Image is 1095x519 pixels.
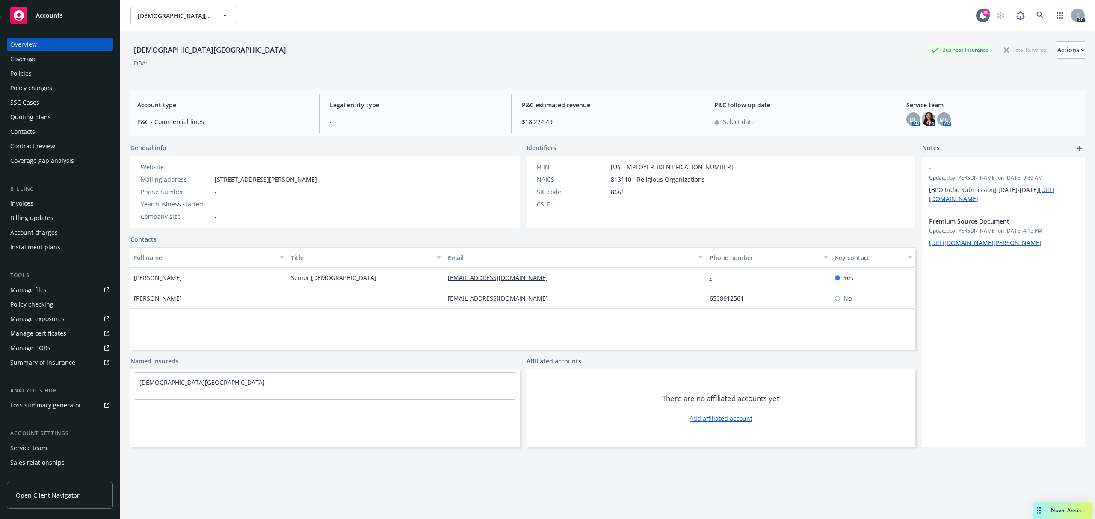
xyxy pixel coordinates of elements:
[527,357,581,366] a: Affiliated accounts
[10,283,47,297] div: Manage files
[7,3,113,27] a: Accounts
[10,327,66,340] div: Manage certificates
[537,187,607,196] div: SIC code
[138,11,212,20] span: [DEMOGRAPHIC_DATA][GEOGRAPHIC_DATA]
[10,154,74,168] div: Coverage gap analysis
[10,52,37,66] div: Coverage
[215,212,217,221] span: -
[287,247,444,268] button: Title
[710,274,719,282] a: -
[215,187,217,196] span: -
[134,59,150,68] div: DBA: -
[1032,7,1049,24] a: Search
[7,429,113,438] div: Account settings
[1033,502,1044,519] div: Drag to move
[929,227,1078,235] span: Updated by [PERSON_NAME] on [DATE] 4:15 PM
[611,200,613,209] span: -
[10,298,53,311] div: Policy checking
[215,200,217,209] span: -
[922,157,1085,210] div: -Updatedby [PERSON_NAME] on [DATE] 9:39 AM[BPO Indio Submission] [DATE]-[DATE][URL][DOMAIN_NAME]
[130,7,237,24] button: [DEMOGRAPHIC_DATA][GEOGRAPHIC_DATA]
[10,67,32,80] div: Policies
[448,253,693,262] div: Email
[134,294,182,303] span: [PERSON_NAME]
[706,247,832,268] button: Phone number
[141,162,211,171] div: Website
[537,162,607,171] div: FEIN
[137,117,309,126] span: P&C - Commercial lines
[939,115,949,124] span: MC
[130,247,287,268] button: Full name
[330,117,501,126] span: -
[835,253,903,262] div: Key contact
[448,274,555,282] a: [EMAIL_ADDRESS][DOMAIN_NAME]
[522,100,693,109] span: P&C estimated revenue
[982,9,990,16] div: 28
[10,81,52,95] div: Policy changes
[522,117,693,126] span: $18,224.49
[215,175,317,184] span: [STREET_ADDRESS][PERSON_NAME]
[7,470,113,484] a: Related accounts
[7,67,113,80] a: Policies
[130,44,290,56] div: [DEMOGRAPHIC_DATA][GEOGRAPHIC_DATA]
[130,143,166,152] span: General info
[1074,143,1085,153] a: add
[7,52,113,66] a: Coverage
[291,273,376,282] span: Senior [DEMOGRAPHIC_DATA]
[10,110,51,124] div: Quoting plans
[1012,7,1029,24] a: Report a Bug
[7,456,113,469] a: Sales relationships
[10,226,58,239] div: Account charges
[130,357,178,366] a: Named insureds
[10,125,35,139] div: Contacts
[710,253,819,262] div: Phone number
[7,154,113,168] a: Coverage gap analysis
[723,117,755,126] span: Select date
[537,200,607,209] div: CSLB
[7,139,113,153] a: Contract review
[7,226,113,239] a: Account charges
[992,7,1009,24] a: Start snowing
[611,162,733,171] span: [US_EMPLOYER_IDENTIFICATION_NUMBER]
[10,211,53,225] div: Billing updates
[10,96,39,109] div: SSC Cases
[7,327,113,340] a: Manage certificates
[7,81,113,95] a: Policy changes
[7,197,113,210] a: Invoices
[10,341,50,355] div: Manage BORs
[134,273,182,282] span: [PERSON_NAME]
[1051,7,1068,24] a: Switch app
[139,378,265,386] a: [DEMOGRAPHIC_DATA][GEOGRAPHIC_DATA]
[843,273,853,282] span: Yes
[7,298,113,311] a: Policy checking
[291,253,432,262] div: Title
[929,164,1056,173] span: -
[141,175,211,184] div: Mailing address
[7,38,113,51] a: Overview
[7,386,113,395] div: Analytics hub
[922,143,940,153] span: Notes
[7,271,113,280] div: Tools
[7,211,113,225] a: Billing updates
[929,239,1042,247] a: [URL][DOMAIN_NAME][PERSON_NAME]
[7,240,113,254] a: Installment plans
[690,414,752,423] a: Add affiliated account
[10,398,81,412] div: Loss summary generator
[36,12,63,19] span: Accounts
[7,96,113,109] a: SSC Cases
[134,253,275,262] div: Full name
[137,100,309,109] span: Account type
[843,294,852,303] span: No
[7,356,113,369] a: Summary of insurance
[444,247,706,268] button: Email
[1057,42,1085,58] div: Actions
[1057,41,1085,59] button: Actions
[7,312,113,326] a: Manage exposures
[291,294,293,303] span: -
[611,187,624,196] span: 8661
[922,210,1085,254] div: Premium Source DocumentUpdatedby [PERSON_NAME] on [DATE] 4:15 PM[URL][DOMAIN_NAME][PERSON_NAME]
[7,341,113,355] a: Manage BORs
[141,187,211,196] div: Phone number
[130,235,157,244] a: Contacts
